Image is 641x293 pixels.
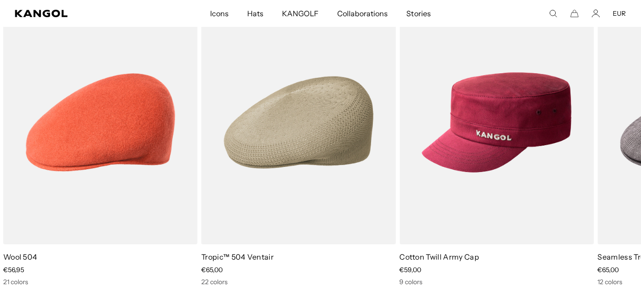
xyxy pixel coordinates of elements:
div: 2 of 10 [198,0,396,286]
span: €65,00 [598,266,619,274]
button: Cart [570,9,579,18]
a: Cotton Twill Army Cap [400,252,480,261]
div: 3 of 10 [396,0,594,286]
img: Wool 504 [3,0,198,244]
span: €65,00 [201,266,223,274]
button: EUR [613,9,626,18]
span: €56,95 [3,266,24,274]
a: Tropic™ 504 Ventair [201,252,274,261]
span: €59,00 [400,266,422,274]
a: Wool 504 [3,252,38,261]
div: 22 colors [201,278,396,286]
a: Kangol [15,10,139,17]
div: 9 colors [400,278,594,286]
img: Tropic™ 504 Ventair [201,0,396,244]
a: Account [592,9,600,18]
div: 21 colors [3,278,198,286]
summary: Search here [549,9,558,18]
img: Cotton Twill Army Cap [400,0,594,244]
